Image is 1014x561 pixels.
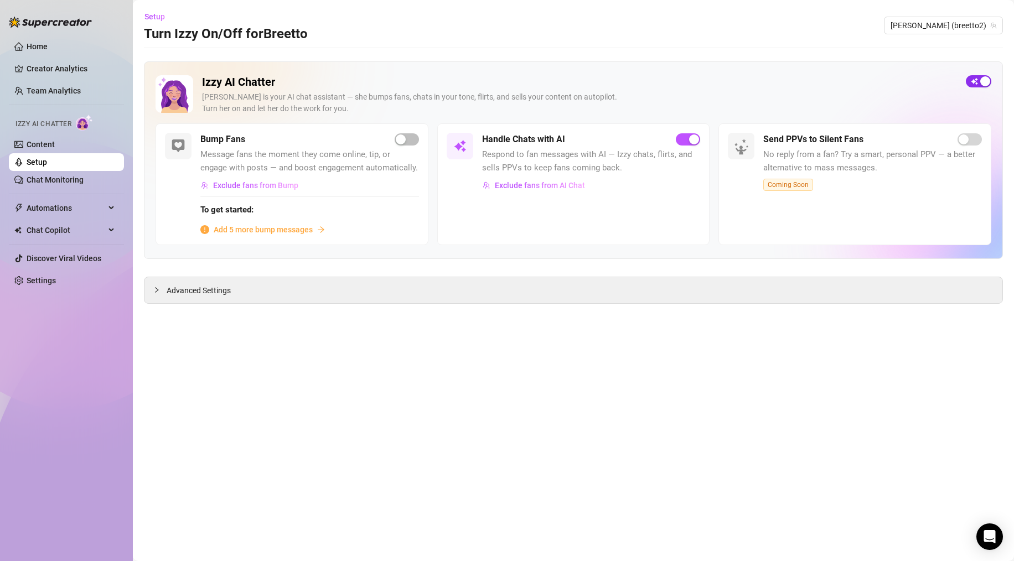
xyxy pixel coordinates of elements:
[27,276,56,285] a: Settings
[9,17,92,28] img: logo-BBDzfeDw.svg
[734,139,752,157] img: silent-fans-ppv-o-N6Mmdf.svg
[482,133,565,146] h5: Handle Chats with AI
[482,176,586,194] button: Exclude fans from AI Chat
[202,75,957,89] h2: Izzy AI Chatter
[27,254,101,263] a: Discover Viral Videos
[15,119,71,129] span: Izzy AI Chatter
[763,133,863,146] h5: Send PPVs to Silent Fans
[317,226,325,233] span: arrow-right
[213,181,298,190] span: Exclude fans from Bump
[200,148,419,174] span: Message fans the moment they come online, tip, or engage with posts — and boost engagement automa...
[27,158,47,167] a: Setup
[200,176,299,194] button: Exclude fans from Bump
[27,60,115,77] a: Creator Analytics
[27,140,55,149] a: Content
[202,91,957,115] div: [PERSON_NAME] is your AI chat assistant — she bumps fans, chats in your tone, flirts, and sells y...
[167,284,231,297] span: Advanced Settings
[214,224,313,236] span: Add 5 more bump messages
[14,204,23,212] span: thunderbolt
[200,205,253,215] strong: To get started:
[200,225,209,234] span: info-circle
[453,139,467,153] img: svg%3e
[483,181,490,189] img: svg%3e
[27,199,105,217] span: Automations
[76,115,93,131] img: AI Chatter
[763,148,982,174] span: No reply from a fan? Try a smart, personal PPV — a better alternative to mass messages.
[153,284,167,296] div: collapsed
[27,86,81,95] a: Team Analytics
[156,75,193,113] img: Izzy AI Chatter
[200,133,245,146] h5: Bump Fans
[976,523,1003,550] div: Open Intercom Messenger
[27,221,105,239] span: Chat Copilot
[172,139,185,153] img: svg%3e
[891,17,996,34] span: Breetto (breetto2)
[482,148,701,174] span: Respond to fan messages with AI — Izzy chats, flirts, and sells PPVs to keep fans coming back.
[144,25,308,43] h3: Turn Izzy On/Off for Breetto
[14,226,22,234] img: Chat Copilot
[763,179,813,191] span: Coming Soon
[990,22,997,29] span: team
[495,181,585,190] span: Exclude fans from AI Chat
[144,12,165,21] span: Setup
[27,42,48,51] a: Home
[144,8,174,25] button: Setup
[27,175,84,184] a: Chat Monitoring
[201,181,209,189] img: svg%3e
[153,287,160,293] span: collapsed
